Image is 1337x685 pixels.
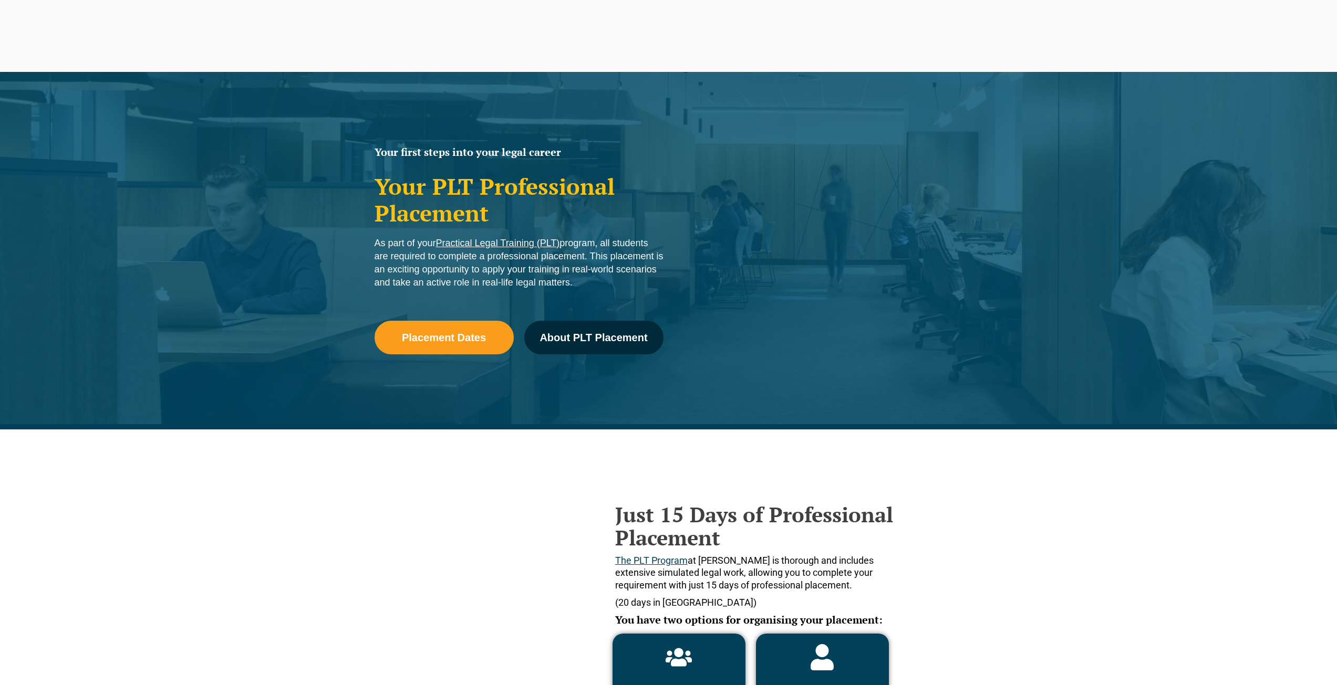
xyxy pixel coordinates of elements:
[402,332,486,343] span: Placement Dates
[615,500,893,551] strong: Just 15 Days of Professional Placement
[615,555,874,591] span: at [PERSON_NAME] is thorough and includes extensive simulated legal work, allowing you to complet...
[375,321,514,354] a: Placement Dates
[524,321,664,354] a: About PLT Placement
[615,613,883,627] span: You have two options for organising your placement:
[615,555,688,566] a: The PLT Program
[375,147,664,157] h2: Your first steps into your legal career
[540,332,647,343] span: About PLT Placement
[375,238,664,288] span: As part of your program, all students are required to complete a professional placement. This pla...
[436,238,560,248] a: Practical Legal Training (PLT)
[615,597,756,608] span: (20 days in [GEOGRAPHIC_DATA])
[375,173,664,226] h1: Your PLT Professional Placement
